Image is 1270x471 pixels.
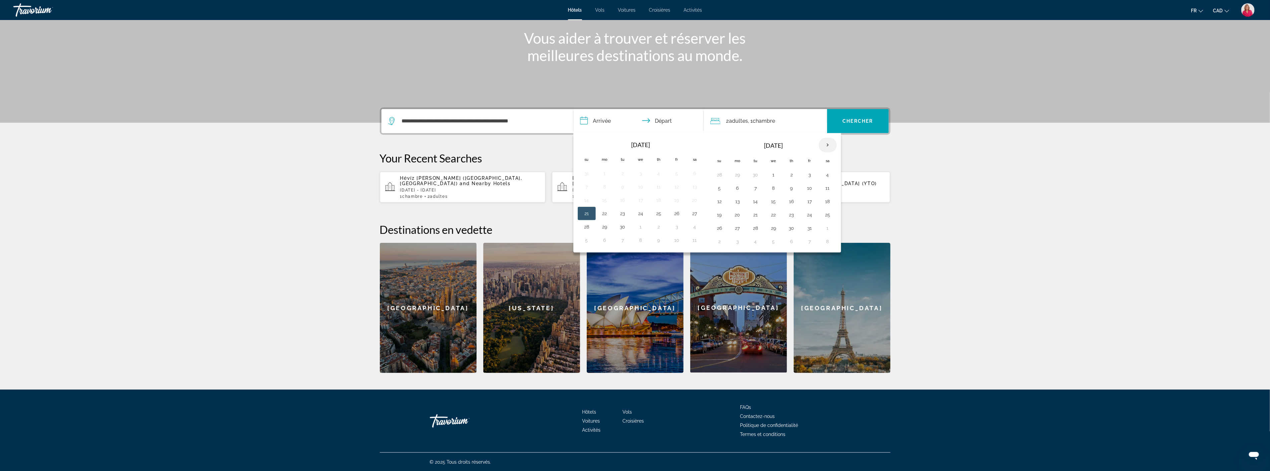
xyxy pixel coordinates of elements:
button: Day 7 [617,235,628,245]
button: Day 22 [599,209,610,218]
button: Check in and out dates [573,109,704,133]
button: Day 6 [786,237,797,246]
button: Day 2 [617,169,628,178]
button: Day 12 [672,182,682,191]
button: Day 4 [822,170,833,179]
button: Day 8 [599,182,610,191]
button: Day 1 [636,222,646,231]
button: Day 19 [714,210,725,219]
th: [DATE] [729,137,819,153]
p: Your Recent Searches [380,151,891,165]
a: Activités [582,427,600,433]
button: Day 3 [804,170,815,179]
button: Day 14 [581,195,592,205]
button: Day 29 [599,222,610,231]
span: fr [1191,8,1197,13]
span: CAD [1213,8,1223,13]
button: Change language [1191,6,1203,15]
button: Day 11 [822,183,833,193]
a: Vols [622,409,632,415]
span: Vols [595,7,605,13]
div: [US_STATE] [483,243,580,373]
button: Day 28 [750,223,761,233]
button: Day 24 [636,209,646,218]
button: Day 4 [654,169,664,178]
a: Hôtels [568,7,582,13]
a: Hôtels [582,409,596,415]
button: Chercher [827,109,889,133]
iframe: Bouton de lancement de la fenêtre de messagerie [1243,444,1265,466]
span: 1 [400,194,423,199]
span: Adultes [729,118,748,124]
span: and Nearby Hotels [460,181,511,186]
h2: Destinations en vedette [380,223,891,236]
a: Voitures [582,418,600,424]
button: Day 27 [732,223,743,233]
button: Day 9 [654,235,664,245]
button: Day 23 [786,210,797,219]
button: Day 13 [732,197,743,206]
button: Day 18 [822,197,833,206]
button: Day 11 [654,182,664,191]
a: Politique de confidentialité [740,423,798,428]
div: Search widget [382,109,889,133]
button: Day 20 [690,195,700,205]
button: Day 21 [581,209,592,218]
button: Day 13 [690,182,700,191]
a: FAQs [740,405,751,410]
button: Day 15 [599,195,610,205]
button: Day 12 [714,197,725,206]
button: Travelers: 2 adults, 0 children [704,109,827,133]
button: Day 4 [690,222,700,231]
button: Day 23 [617,209,628,218]
button: Day 2 [714,237,725,246]
span: Croisières [622,418,644,424]
button: Day 29 [732,170,743,179]
span: © 2025 Tous droits réservés. [430,459,491,465]
button: Day 3 [672,222,682,231]
button: Day 29 [768,223,779,233]
button: Day 2 [786,170,797,179]
button: Day 14 [750,197,761,206]
button: Day 10 [636,182,646,191]
button: Day 3 [636,169,646,178]
button: Bahamas ([GEOGRAPHIC_DATA], [GEOGRAPHIC_DATA]) and Nearby Hotels[DATE] - [DATE]1Chambre2Adultes [552,171,718,203]
button: Hévíz [PERSON_NAME] ([GEOGRAPHIC_DATA], [GEOGRAPHIC_DATA]) and Nearby Hotels[DATE] - [DATE]1Chamb... [380,171,546,203]
button: Day 9 [617,182,628,191]
a: Activités [684,7,702,13]
button: Day 5 [581,235,592,245]
button: Day 10 [804,183,815,193]
button: Day 31 [804,223,815,233]
a: [GEOGRAPHIC_DATA] [587,243,684,373]
button: Day 30 [750,170,761,179]
button: Day 17 [636,195,646,205]
button: Day 10 [672,235,682,245]
span: Croisières [649,7,671,13]
button: User Menu [1239,3,1257,17]
a: Voitures [618,7,636,13]
button: Day 11 [690,235,700,245]
button: Day 18 [654,195,664,205]
button: Day 25 [654,209,664,218]
button: Day 1 [599,169,610,178]
span: 2 [726,116,748,126]
a: [GEOGRAPHIC_DATA] [794,243,891,373]
button: Day 7 [581,182,592,191]
button: Day 6 [690,169,700,178]
button: Day 30 [617,222,628,231]
button: Day 26 [714,223,725,233]
button: Day 16 [617,195,628,205]
a: Travorium [13,1,80,19]
button: Day 19 [672,195,682,205]
span: Hévíz [PERSON_NAME] ([GEOGRAPHIC_DATA], [GEOGRAPHIC_DATA]) [400,175,523,186]
button: Day 5 [714,183,725,193]
a: [GEOGRAPHIC_DATA] [690,243,787,373]
button: Day 9 [786,183,797,193]
a: Travorium [430,411,497,431]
